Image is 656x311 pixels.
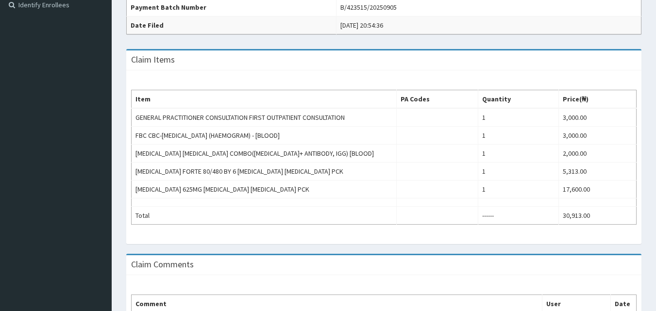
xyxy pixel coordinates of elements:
td: [MEDICAL_DATA] 625MG [MEDICAL_DATA] [MEDICAL_DATA] PCK [132,180,397,198]
td: 2,000.00 [559,145,637,163]
td: Total [132,207,397,225]
td: 17,600.00 [559,180,637,198]
th: Quantity [478,90,559,109]
td: FBC CBC-[MEDICAL_DATA] (HAEMOGRAM) - [BLOOD] [132,127,397,145]
td: 30,913.00 [559,207,637,225]
th: Date Filed [127,16,336,34]
th: Price(₦) [559,90,637,109]
td: 1 [478,163,559,180]
h3: Claim Items [131,55,175,64]
div: [DATE] 20:54:36 [340,20,383,30]
td: GENERAL PRACTITIONER CONSULTATION FIRST OUTPATIENT CONSULTATION [132,108,397,127]
div: B/423515/20250905 [340,2,397,12]
td: ------ [478,207,559,225]
td: 1 [478,145,559,163]
th: Item [132,90,397,109]
td: 1 [478,127,559,145]
td: [MEDICAL_DATA] FORTE 80/480 BY 6 [MEDICAL_DATA] [MEDICAL_DATA] PCK [132,163,397,180]
td: 5,313.00 [559,163,637,180]
th: PA Codes [397,90,478,109]
td: 1 [478,180,559,198]
td: [MEDICAL_DATA] [MEDICAL_DATA] COMBO([MEDICAL_DATA]+ ANTIBODY, IGG) [BLOOD] [132,145,397,163]
h3: Claim Comments [131,260,194,269]
td: 1 [478,108,559,127]
td: 3,000.00 [559,108,637,127]
td: 3,000.00 [559,127,637,145]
